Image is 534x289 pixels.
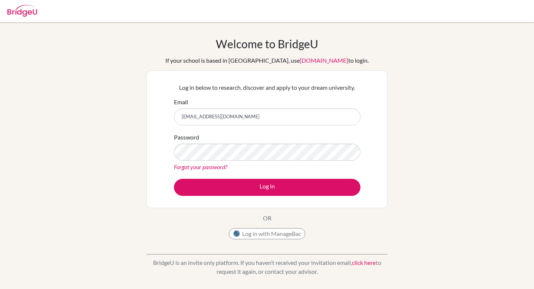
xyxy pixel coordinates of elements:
p: Log in below to research, discover and apply to your dream university. [174,83,360,92]
a: [DOMAIN_NAME] [300,57,348,64]
a: click here [352,259,376,266]
label: Password [174,133,199,142]
div: If your school is based in [GEOGRAPHIC_DATA], use to login. [165,56,369,65]
p: BridgeU is an invite only platform. If you haven’t received your invitation email, to request it ... [146,258,388,276]
a: Forgot your password? [174,163,227,170]
img: Bridge-U [7,5,37,17]
p: OR [263,214,271,223]
h1: Welcome to BridgeU [216,37,318,50]
button: Log in [174,179,360,196]
button: Log in with ManageBac [229,228,305,239]
label: Email [174,98,188,106]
